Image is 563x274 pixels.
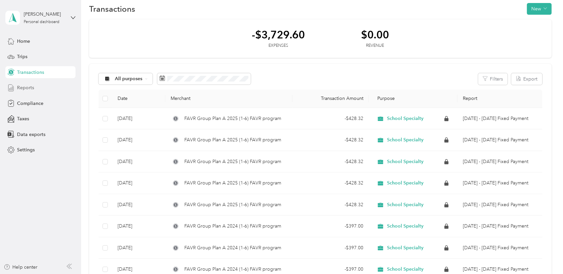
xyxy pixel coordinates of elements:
[298,223,363,230] div: - $397.00
[361,43,389,49] div: Revenue
[184,244,281,252] span: FAVR Group Plan A 2024 (1-6) FAVR program
[184,179,281,187] span: FAVR Group Plan A 2025 (1-6) FAVR program
[457,151,542,173] td: Jul 1 - 31, 2025 Fixed Payment
[457,172,542,194] td: Jun 1 - 30, 2025 Fixed Payment
[112,151,166,173] td: [DATE]
[526,237,563,274] iframe: Everlance-gr Chat Button Frame
[17,53,27,60] span: Trips
[252,43,305,49] div: Expenses
[252,29,305,40] div: -$3,729.60
[511,73,542,85] button: Export
[24,11,65,18] div: [PERSON_NAME]
[298,201,363,209] div: - $428.32
[298,115,363,122] div: - $428.32
[184,223,281,230] span: FAVR Group Plan A 2024 (1-6) FAVR program
[387,159,423,165] span: School Specialty
[361,29,389,40] div: $0.00
[298,179,363,187] div: - $428.32
[457,108,542,130] td: Sep 1 - 30, 2025 Fixed Payment
[298,136,363,144] div: - $428.32
[112,172,166,194] td: [DATE]
[457,237,542,259] td: Mar 1 - 31, 2025 Fixed Payment
[17,100,43,107] span: Compliance
[527,3,552,15] button: New
[387,202,423,208] span: School Specialty
[478,73,508,85] button: Filters
[17,84,34,91] span: Reports
[457,129,542,151] td: Aug 1 - 31, 2025 Fixed Payment
[387,266,423,272] span: School Specialty
[457,216,542,237] td: Apr 1 - 30, 2025 Fixed Payment
[112,129,166,151] td: [DATE]
[115,77,143,81] span: All purposes
[184,115,281,122] span: FAVR Group Plan A 2025 (1-6) FAVR program
[184,201,281,209] span: FAVR Group Plan A 2025 (1-6) FAVR program
[112,90,166,108] th: Date
[457,90,542,108] th: Report
[387,223,423,229] span: School Specialty
[17,131,45,138] span: Data exports
[112,194,166,216] td: [DATE]
[387,116,423,122] span: School Specialty
[387,180,423,186] span: School Specialty
[298,158,363,165] div: - $428.32
[112,108,166,130] td: [DATE]
[457,194,542,216] td: May 1 - 31, 2025 Fixed Payment
[165,90,292,108] th: Merchant
[17,38,30,45] span: Home
[184,266,281,273] span: FAVR Group Plan A 2024 (1-6) FAVR program
[4,264,38,271] button: Help center
[17,146,35,153] span: Settings
[293,90,369,108] th: Transaction Amount
[374,96,395,101] span: Purpose
[17,115,29,122] span: Taxes
[298,266,363,273] div: - $397.00
[112,237,166,259] td: [DATE]
[184,158,281,165] span: FAVR Group Plan A 2025 (1-6) FAVR program
[112,216,166,237] td: [DATE]
[387,245,423,251] span: School Specialty
[24,20,59,24] div: Personal dashboard
[89,5,135,12] h1: Transactions
[184,136,281,144] span: FAVR Group Plan A 2025 (1-6) FAVR program
[387,137,423,143] span: School Specialty
[298,244,363,252] div: - $397.00
[17,69,44,76] span: Transactions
